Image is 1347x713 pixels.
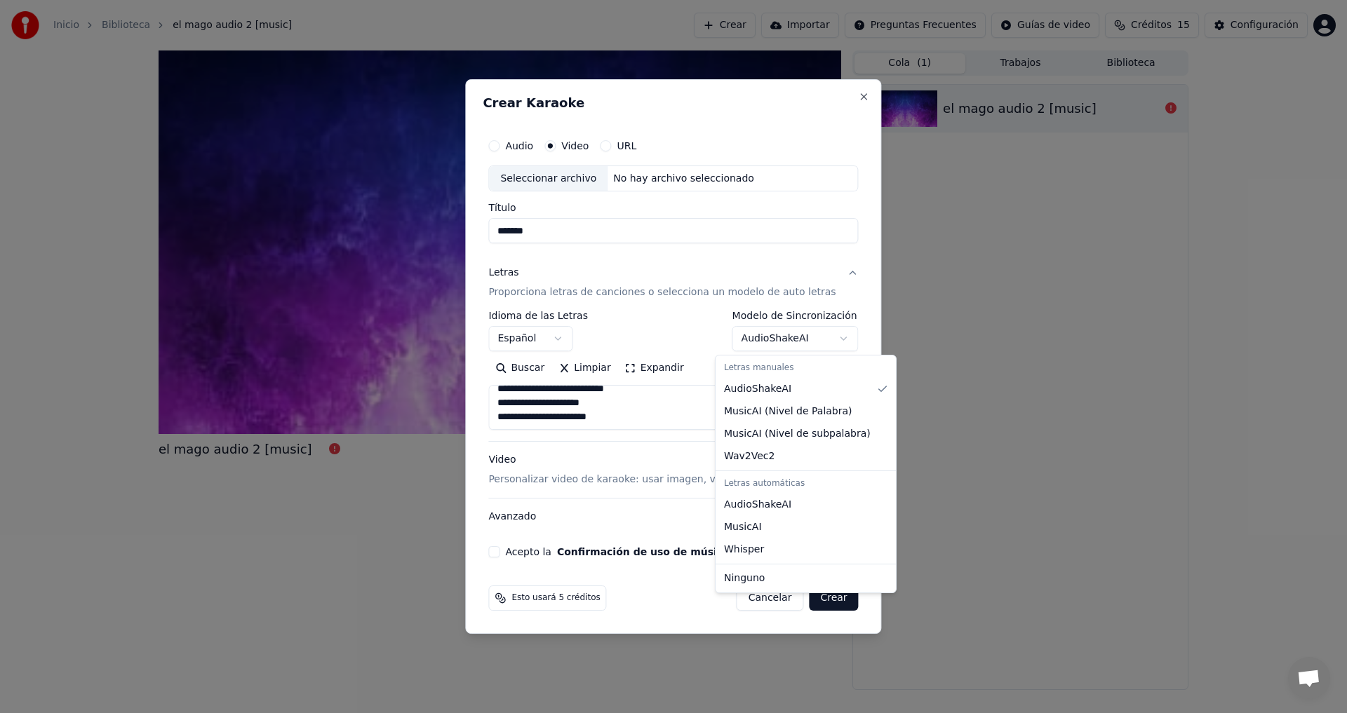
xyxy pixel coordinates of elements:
span: MusicAI ( Nivel de subpalabra ) [724,427,871,441]
span: Wav2Vec2 [724,449,775,463]
span: Ninguno [724,571,765,585]
span: AudioShakeAI [724,498,791,512]
span: AudioShakeAI [724,382,791,396]
span: MusicAI [724,520,762,534]
div: Letras automáticas [718,474,893,494]
span: MusicAI ( Nivel de Palabra ) [724,405,852,419]
div: Letras manuales [718,358,893,378]
span: Whisper [724,543,764,557]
